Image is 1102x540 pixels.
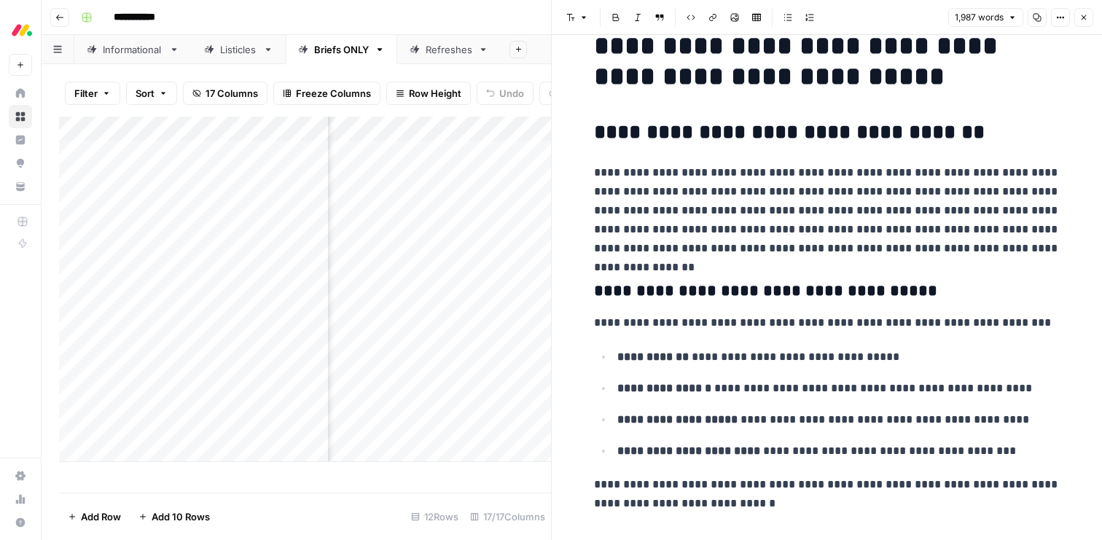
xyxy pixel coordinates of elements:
[405,505,464,528] div: 12 Rows
[183,82,267,105] button: 17 Columns
[426,42,472,57] div: Refreshes
[955,11,1004,24] span: 1,987 words
[9,82,32,105] a: Home
[273,82,380,105] button: Freeze Columns
[386,82,471,105] button: Row Height
[59,505,130,528] button: Add Row
[74,86,98,101] span: Filter
[9,12,32,48] button: Workspace: Monday.com
[9,464,32,488] a: Settings
[9,105,32,128] a: Browse
[103,42,163,57] div: Informational
[9,175,32,198] a: Your Data
[477,82,534,105] button: Undo
[206,86,258,101] span: 17 Columns
[74,35,192,64] a: Informational
[220,42,257,57] div: Listicles
[126,82,177,105] button: Sort
[65,82,120,105] button: Filter
[296,86,371,101] span: Freeze Columns
[136,86,155,101] span: Sort
[9,128,32,152] a: Insights
[81,509,121,524] span: Add Row
[9,152,32,175] a: Opportunities
[192,35,286,64] a: Listicles
[9,511,32,534] button: Help + Support
[314,42,369,57] div: Briefs ONLY
[286,35,397,64] a: Briefs ONLY
[464,505,551,528] div: 17/17 Columns
[409,86,461,101] span: Row Height
[397,35,501,64] a: Refreshes
[948,8,1023,27] button: 1,987 words
[9,17,35,43] img: Monday.com Logo
[152,509,210,524] span: Add 10 Rows
[9,488,32,511] a: Usage
[130,505,219,528] button: Add 10 Rows
[499,86,524,101] span: Undo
